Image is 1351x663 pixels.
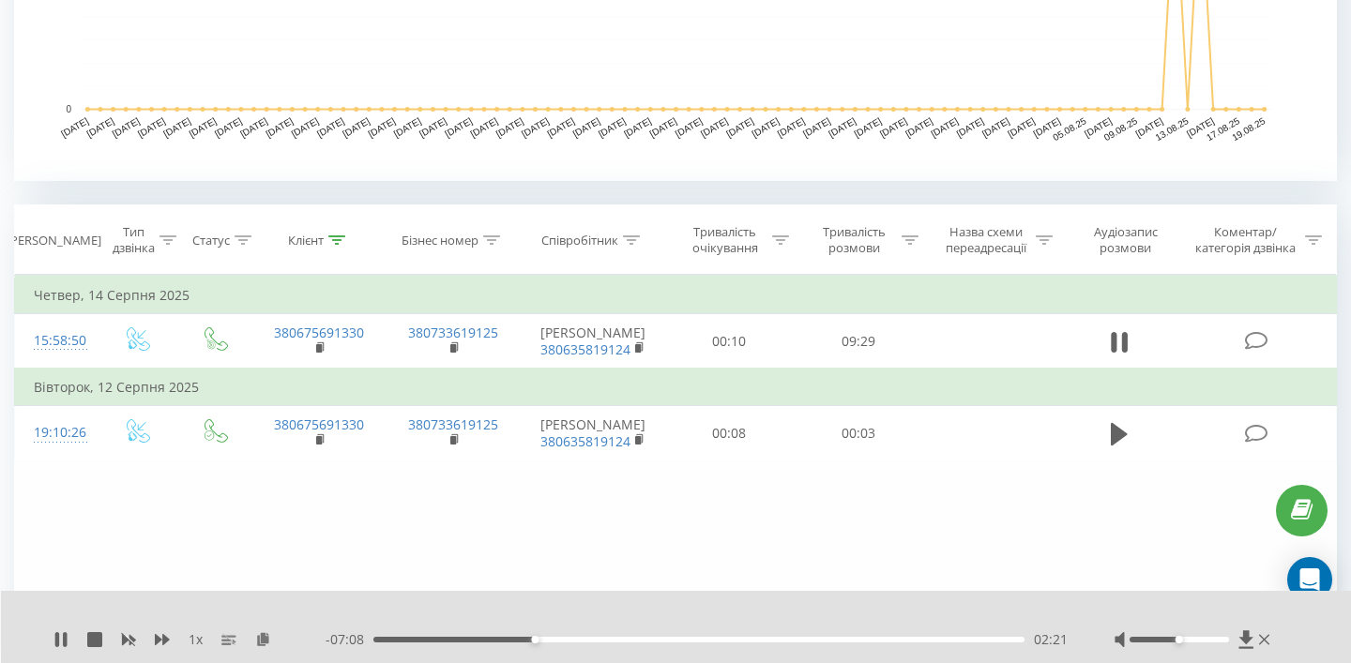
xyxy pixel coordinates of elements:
text: [DATE] [878,115,909,139]
text: [DATE] [494,115,525,139]
div: Accessibility label [1176,636,1183,643]
text: [DATE] [776,115,807,139]
text: [DATE] [903,115,934,139]
text: [DATE] [1134,115,1165,139]
div: 19:10:26 [34,414,79,451]
td: 00:10 [665,314,795,369]
div: Назва схеми переадресації [940,224,1031,256]
div: Клієнт [288,233,324,249]
div: Open Intercom Messenger [1287,557,1332,602]
text: [DATE] [1185,115,1216,139]
text: [DATE] [647,115,678,139]
text: [DATE] [85,115,116,139]
text: [DATE] [417,115,448,139]
text: [DATE] [238,115,269,139]
text: [DATE] [443,115,474,139]
text: [DATE] [111,115,142,139]
text: [DATE] [571,115,602,139]
text: [DATE] [801,115,832,139]
text: [DATE] [980,115,1011,139]
text: [DATE] [367,115,398,139]
text: [DATE] [827,115,858,139]
text: [DATE] [469,115,500,139]
div: 15:58:50 [34,323,79,359]
text: [DATE] [724,115,755,139]
text: [DATE] [751,115,782,139]
div: [PERSON_NAME] [7,233,101,249]
td: 00:08 [665,406,795,460]
a: 380635819124 [540,432,630,450]
text: [DATE] [955,115,986,139]
text: [DATE] [213,115,244,139]
text: [DATE] [1083,115,1114,139]
text: 05.08.25 [1051,115,1088,143]
div: Тривалість очікування [682,224,768,256]
div: Тип дзвінка [113,224,155,256]
a: 380675691330 [274,415,364,433]
a: 380733619125 [408,324,498,341]
a: 380635819124 [540,340,630,358]
text: [DATE] [59,115,90,139]
text: [DATE] [1032,115,1063,139]
span: 02:21 [1034,630,1068,649]
text: [DATE] [315,115,346,139]
text: [DATE] [264,115,295,139]
span: - 07:08 [326,630,373,649]
text: [DATE] [161,115,192,139]
text: [DATE] [1006,115,1037,139]
text: [DATE] [674,115,705,139]
text: [DATE] [853,115,884,139]
text: [DATE] [290,115,321,139]
div: Аудіозапис розмови [1074,224,1176,256]
text: 17.08.25 [1205,115,1242,143]
a: 380675691330 [274,324,364,341]
div: Тривалість розмови [811,224,897,256]
div: Бізнес номер [402,233,478,249]
td: [PERSON_NAME] [521,406,665,460]
div: Accessibility label [531,636,539,643]
td: [PERSON_NAME] [521,314,665,369]
text: 13.08.25 [1153,115,1191,143]
text: [DATE] [392,115,423,139]
text: 19.08.25 [1230,115,1268,143]
td: 00:03 [794,406,923,460]
text: [DATE] [341,115,372,139]
text: [DATE] [597,115,628,139]
div: Статус [192,233,230,249]
text: [DATE] [622,115,653,139]
text: [DATE] [188,115,219,139]
text: [DATE] [699,115,730,139]
td: Четвер, 14 Серпня 2025 [15,277,1337,314]
text: [DATE] [136,115,167,139]
a: 380733619125 [408,415,498,433]
text: [DATE] [520,115,551,139]
text: 09.08.25 [1102,115,1140,143]
div: Співробітник [541,233,618,249]
text: [DATE] [545,115,576,139]
span: 1 x [189,630,203,649]
td: Вівторок, 12 Серпня 2025 [15,369,1337,406]
td: 09:29 [794,314,923,369]
text: 0 [66,104,71,114]
text: [DATE] [929,115,960,139]
div: Коментар/категорія дзвінка [1191,224,1300,256]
